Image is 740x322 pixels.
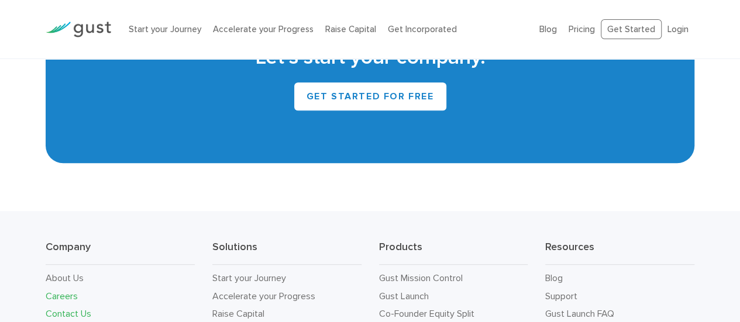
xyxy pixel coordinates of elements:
[379,308,474,319] a: Co-Founder Equity Split
[569,24,595,34] a: Pricing
[46,240,195,265] h3: Company
[212,272,286,283] a: Start your Journey
[294,82,446,110] a: Get Started for Free
[212,308,264,319] a: Raise Capital
[212,240,362,265] h3: Solutions
[212,290,315,302] a: Accelerate your Progress
[667,24,689,34] a: Login
[46,308,91,319] a: Contact Us
[46,22,111,37] img: Gust Logo
[388,24,457,34] a: Get Incorporated
[539,24,557,34] a: Blog
[379,272,463,283] a: Gust Mission Control
[545,290,577,302] a: Support
[379,240,528,265] h3: Products
[213,24,314,34] a: Accelerate your Progress
[601,19,662,40] a: Get Started
[545,308,614,319] a: Gust Launch FAQ
[545,272,563,283] a: Blog
[325,24,376,34] a: Raise Capital
[129,24,201,34] a: Start your Journey
[545,240,694,265] h3: Resources
[379,290,429,302] a: Gust Launch
[46,272,84,283] a: About Us
[46,290,78,302] a: Careers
